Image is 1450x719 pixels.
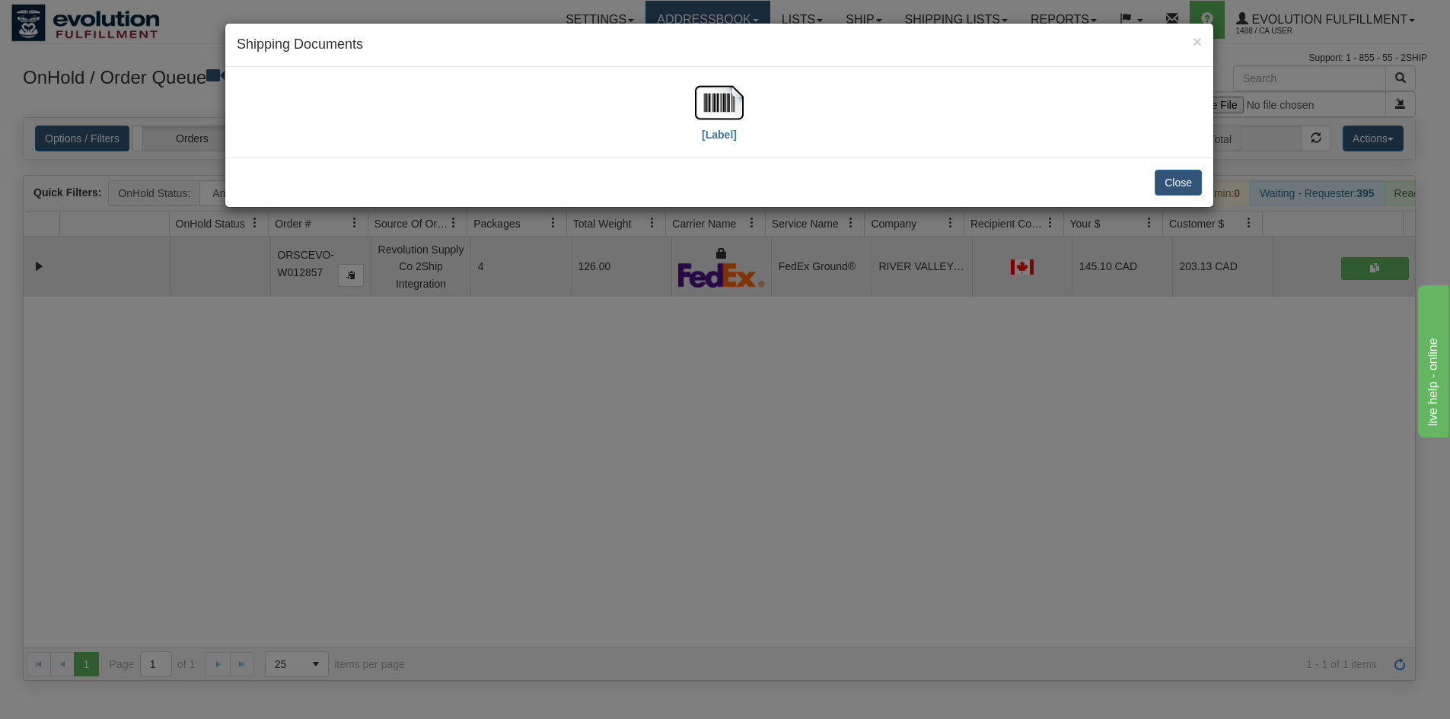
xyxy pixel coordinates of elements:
div: live help - online [11,9,141,27]
a: [Label] [695,95,744,140]
h4: Shipping Documents [237,35,1202,55]
iframe: chat widget [1415,282,1448,437]
button: Close [1155,170,1202,196]
span: × [1193,33,1202,50]
button: Close [1193,33,1202,49]
img: barcode.jpg [695,78,744,127]
label: [Label] [702,127,737,142]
